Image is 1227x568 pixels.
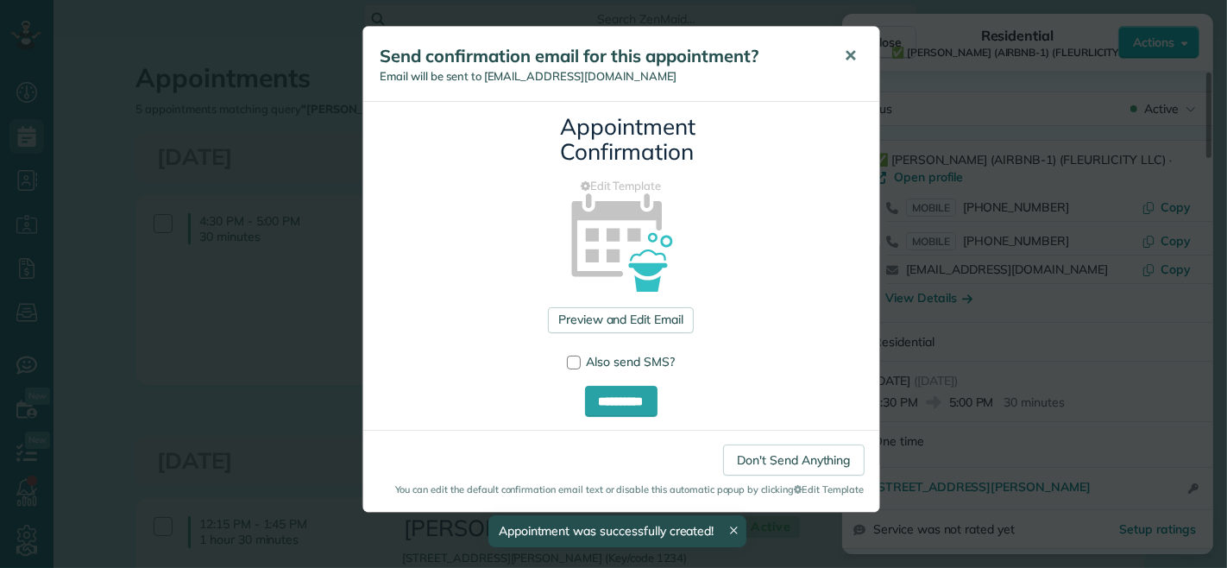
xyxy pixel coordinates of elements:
[845,46,858,66] span: ✕
[587,354,676,369] span: Also send SMS?
[378,483,865,496] small: You can edit the default confirmation email text or disable this automatic popup by clicking Edit...
[381,69,677,83] span: Email will be sent to [EMAIL_ADDRESS][DOMAIN_NAME]
[376,178,866,194] a: Edit Template
[544,163,698,318] img: appointment_confirmation_icon-141e34405f88b12ade42628e8c248340957700ab75a12ae832a8710e9b578dc5.png
[488,515,747,547] div: Appointment was successfully created!
[381,44,821,68] h5: Send confirmation email for this appointment?
[723,445,864,476] a: Don't Send Anything
[548,307,694,333] a: Preview and Edit Email
[561,115,682,164] h3: Appointment Confirmation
